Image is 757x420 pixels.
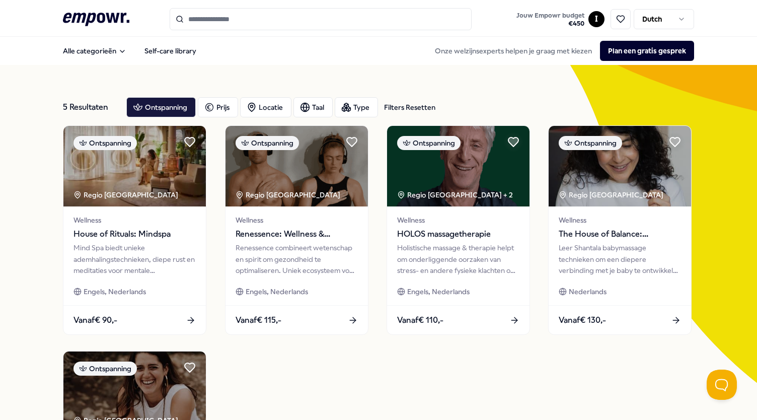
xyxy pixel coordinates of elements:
[170,8,472,30] input: Search for products, categories or subcategories
[236,228,358,241] span: Renessence: Wellness & Mindfulness
[225,126,368,206] img: package image
[73,189,180,200] div: Regio [GEOGRAPHIC_DATA]
[559,228,681,241] span: The House of Balance: Babymassage aan huis
[397,314,443,327] span: Vanaf € 110,-
[236,242,358,276] div: Renessence combineert wetenschap en spirit om gezondheid te optimaliseren. Uniek ecosysteem voor ...
[397,215,519,226] span: Wellness
[198,97,238,117] button: Prijs
[236,215,358,226] span: Wellness
[600,41,694,61] button: Plan een gratis gesprek
[427,41,694,61] div: Onze welzijnsexperts helpen je graag met kiezen
[246,286,308,297] span: Engels, Nederlands
[514,10,586,30] button: Jouw Empowr budget€450
[335,97,378,117] button: Type
[236,189,342,200] div: Regio [GEOGRAPHIC_DATA]
[559,242,681,276] div: Leer Shantala babymassage technieken om een diepere verbinding met je baby te ontwikkelen en hun ...
[63,126,206,206] img: package image
[397,228,519,241] span: HOLOS massagetherapie
[236,136,299,150] div: Ontspanning
[63,125,206,335] a: package imageOntspanningRegio [GEOGRAPHIC_DATA] WellnessHouse of Rituals: MindspaMind Spa biedt u...
[73,215,196,226] span: Wellness
[569,286,607,297] span: Nederlands
[512,9,588,30] a: Jouw Empowr budget€450
[516,20,584,28] span: € 450
[397,136,461,150] div: Ontspanning
[136,41,204,61] a: Self-care library
[384,102,435,113] div: Filters Resetten
[387,126,529,206] img: package image
[84,286,146,297] span: Engels, Nederlands
[559,136,622,150] div: Ontspanning
[549,126,691,206] img: package image
[516,12,584,20] span: Jouw Empowr budget
[55,41,204,61] nav: Main
[397,189,513,200] div: Regio [GEOGRAPHIC_DATA] + 2
[126,97,196,117] button: Ontspanning
[397,242,519,276] div: Holistische massage & therapie helpt om onderliggende oorzaken van stress- en andere fysieke klac...
[559,215,681,226] span: Wellness
[387,125,530,335] a: package imageOntspanningRegio [GEOGRAPHIC_DATA] + 2WellnessHOLOS massagetherapieHolistische massa...
[407,286,470,297] span: Engels, Nederlands
[240,97,291,117] button: Locatie
[73,228,196,241] span: House of Rituals: Mindspa
[73,242,196,276] div: Mind Spa biedt unieke ademhalingstechnieken, diepe rust en meditaties voor mentale stressverlicht...
[225,125,368,335] a: package imageOntspanningRegio [GEOGRAPHIC_DATA] WellnessRenessence: Wellness & MindfulnessRenesse...
[236,314,281,327] span: Vanaf € 115,-
[293,97,333,117] button: Taal
[55,41,134,61] button: Alle categorieën
[559,314,606,327] span: Vanaf € 130,-
[73,136,137,150] div: Ontspanning
[707,370,737,400] iframe: Help Scout Beacon - Open
[73,314,117,327] span: Vanaf € 90,-
[548,125,692,335] a: package imageOntspanningRegio [GEOGRAPHIC_DATA] WellnessThe House of Balance: Babymassage aan hui...
[588,11,604,27] button: I
[73,362,137,376] div: Ontspanning
[559,189,665,200] div: Regio [GEOGRAPHIC_DATA]
[63,97,118,117] div: 5 Resultaten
